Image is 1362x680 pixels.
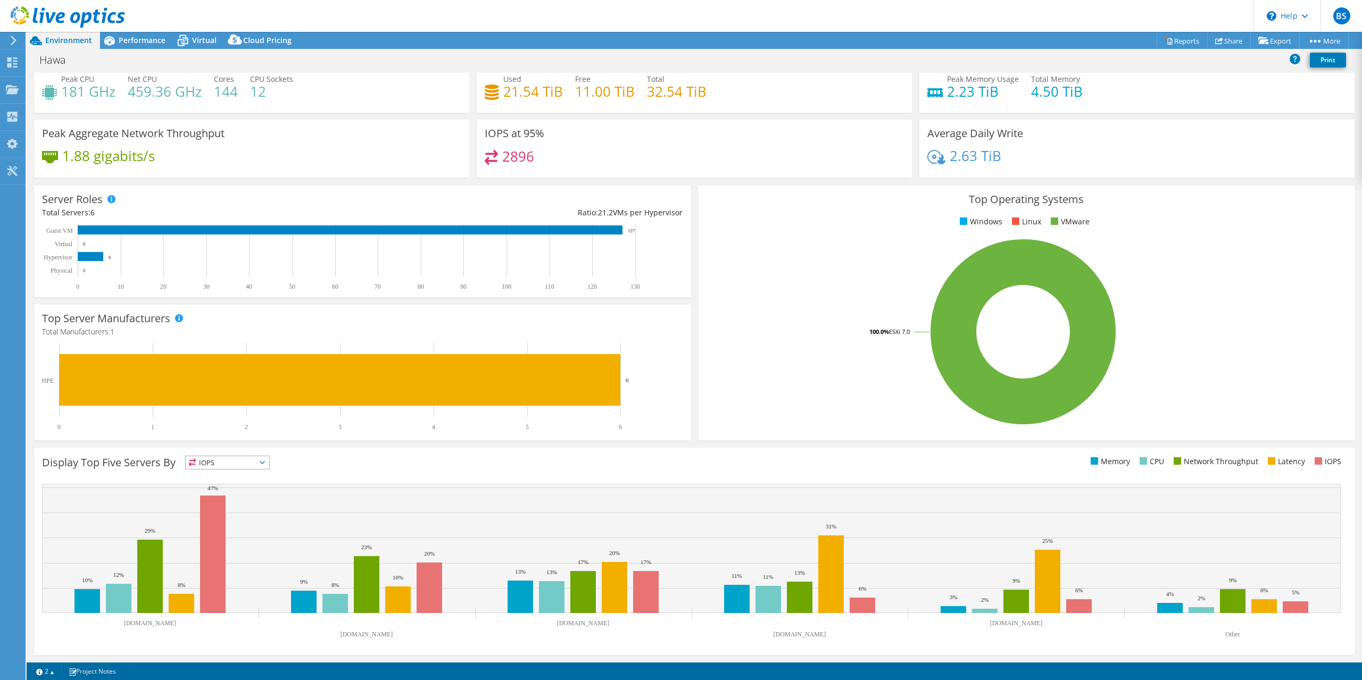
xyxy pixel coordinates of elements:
[51,267,72,274] text: Physical
[42,313,170,324] h3: Top Server Manufacturers
[118,283,124,290] text: 10
[178,582,186,588] text: 8%
[214,74,234,84] span: Cores
[82,577,93,583] text: 10%
[1012,577,1020,584] text: 9%
[128,86,202,97] h4: 459.36 GHz
[927,128,1023,139] h3: Average Daily Write
[61,665,123,678] a: Project Notes
[647,86,707,97] h4: 32.54 TiB
[83,241,86,247] text: 0
[124,619,177,627] text: [DOMAIN_NAME]
[609,550,620,556] text: 20%
[1310,53,1346,68] a: Print
[1333,7,1350,24] span: BS
[1075,587,1083,593] text: 6%
[947,74,1019,84] span: Peak Memory Usage
[545,283,554,290] text: 110
[502,150,534,162] h4: 2896
[981,597,989,603] text: 2%
[1166,591,1174,597] text: 4%
[243,35,292,45] span: Cloud Pricing
[331,582,339,588] text: 8%
[1137,456,1164,467] li: CPU
[485,128,544,139] h3: IOPS at 95%
[503,74,521,84] span: Used
[42,128,225,139] h3: Peak Aggregate Network Throughput
[76,283,79,290] text: 0
[418,283,424,290] text: 80
[83,268,86,273] text: 0
[526,423,529,431] text: 5
[460,283,467,290] text: 90
[44,254,72,261] text: Hypervisor
[647,74,665,84] span: Total
[41,377,54,384] text: HPE
[1198,595,1206,601] text: 2%
[1031,86,1083,97] h4: 4.50 TiB
[1265,456,1305,467] li: Latency
[1267,11,1276,21] svg: \n
[1009,216,1041,228] li: Linux
[246,283,252,290] text: 40
[110,326,114,337] span: 1
[1157,32,1208,49] a: Reports
[338,423,342,431] text: 3
[619,423,622,431] text: 6
[826,523,836,530] text: 31%
[1042,538,1053,544] text: 25%
[587,283,597,290] text: 120
[503,86,563,97] h4: 21.54 TiB
[109,255,111,260] text: 6
[245,423,248,431] text: 2
[950,594,958,600] text: 3%
[598,207,613,217] span: 21.2
[186,456,269,469] span: IOPS
[763,574,774,580] text: 11%
[575,74,591,84] span: Free
[45,35,92,45] span: Environment
[46,227,73,234] text: Guest VM
[957,216,1002,228] li: Windows
[706,194,1347,205] h3: Top Operating Systems
[1031,74,1080,84] span: Total Memory
[35,54,82,66] h1: Hawa
[557,619,610,627] text: [DOMAIN_NAME]
[55,240,73,248] text: Virtual
[626,377,629,383] text: 6
[1088,456,1130,467] li: Memory
[859,585,867,592] text: 6%
[151,423,154,431] text: 1
[990,619,1043,627] text: [DOMAIN_NAME]
[362,207,683,219] div: Ratio: VMs per Hypervisor
[1299,32,1349,49] a: More
[1171,456,1258,467] li: Network Throughput
[61,86,115,97] h4: 181 GHz
[1312,456,1341,467] li: IOPS
[192,35,217,45] span: Virtual
[289,283,295,290] text: 50
[889,328,910,335] tspan: ESXi 7.0
[424,550,435,557] text: 20%
[340,631,393,638] text: [DOMAIN_NAME]
[947,86,1019,97] h4: 2.23 TiB
[113,572,124,578] text: 12%
[628,228,635,233] text: 127
[29,665,62,678] a: 2
[432,423,435,431] text: 4
[1225,631,1240,638] text: Other
[641,559,651,565] text: 17%
[62,150,155,162] h4: 1.88 gigabits/s
[57,423,61,431] text: 0
[90,207,95,217] span: 6
[61,74,94,84] span: Peak CPU
[515,568,526,575] text: 13%
[145,527,155,534] text: 29%
[214,86,238,97] h4: 144
[502,283,511,290] text: 100
[128,74,157,84] span: Net CPU
[207,485,218,491] text: 47%
[630,283,640,290] text: 130
[578,559,588,565] text: 17%
[203,283,210,290] text: 30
